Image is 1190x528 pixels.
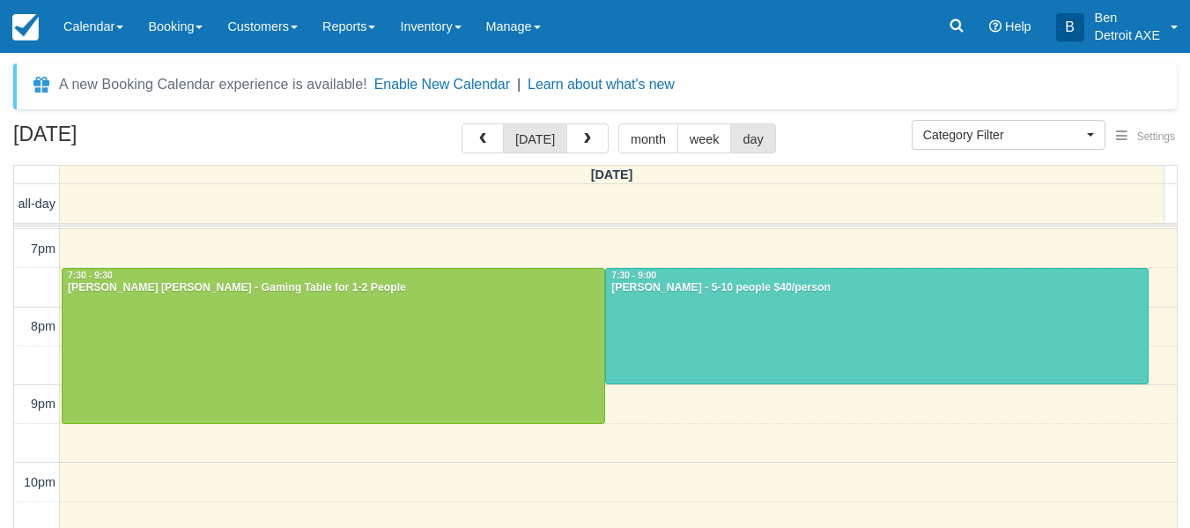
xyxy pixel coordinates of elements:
span: 7:30 - 9:30 [68,271,113,280]
h2: [DATE] [13,123,236,156]
span: Category Filter [923,126,1083,144]
p: Ben [1095,9,1160,26]
button: [DATE] [503,123,567,153]
a: 7:30 - 9:30[PERSON_NAME] [PERSON_NAME] - Gaming Table for 1-2 People [62,268,605,424]
p: Detroit AXE [1095,26,1160,44]
span: 7:30 - 9:00 [611,271,656,280]
span: Help [1005,19,1031,33]
button: month [618,123,678,153]
a: 7:30 - 9:00[PERSON_NAME] - 5-10 people $40/person [605,268,1149,385]
span: 9pm [31,397,55,411]
img: checkfront-main-nav-mini-logo.png [12,14,39,41]
span: 10pm [24,475,55,489]
i: Help [989,20,1002,33]
span: Settings [1137,130,1175,143]
span: 8pm [31,319,55,333]
button: Enable New Calendar [374,76,510,93]
div: [PERSON_NAME] [PERSON_NAME] - Gaming Table for 1-2 People [67,281,600,295]
button: day [730,123,775,153]
a: Learn about what's new [528,77,675,92]
span: 7pm [31,242,55,256]
span: [DATE] [591,167,633,182]
button: week [677,123,732,153]
div: A new Booking Calendar experience is available! [59,74,367,95]
span: | [517,77,521,92]
span: all-day [18,197,55,211]
button: Settings [1105,124,1186,150]
button: Category Filter [912,120,1105,150]
div: B [1056,13,1084,41]
div: [PERSON_NAME] - 5-10 people $40/person [610,281,1143,295]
